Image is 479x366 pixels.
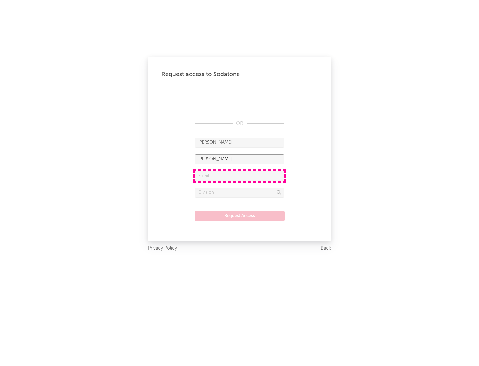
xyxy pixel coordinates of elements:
[195,188,284,198] input: Division
[195,138,284,148] input: First Name
[195,171,284,181] input: Email
[195,211,285,221] button: Request Access
[148,244,177,253] a: Privacy Policy
[321,244,331,253] a: Back
[161,70,318,78] div: Request access to Sodatone
[195,154,284,164] input: Last Name
[195,120,284,128] div: OR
